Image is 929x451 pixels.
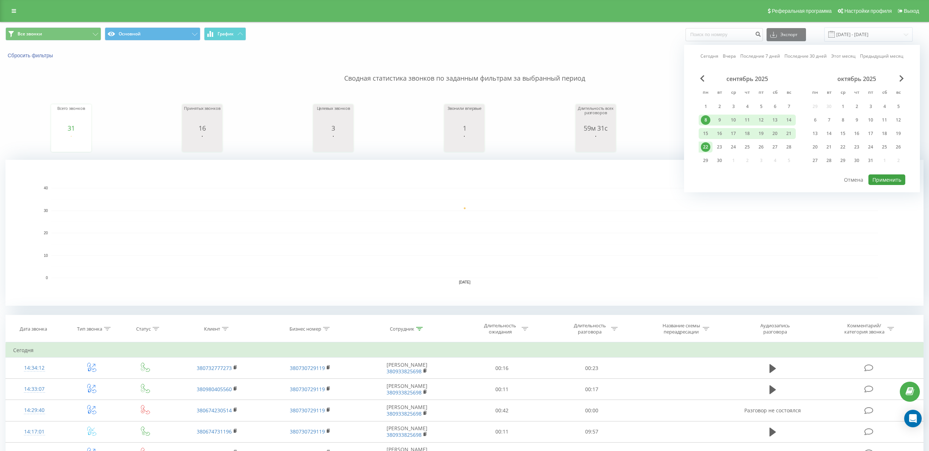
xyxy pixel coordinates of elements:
[864,155,878,166] div: пт 31 окт. 2025 г.
[866,115,875,125] div: 10
[547,358,636,379] td: 00:23
[836,142,850,153] div: ср 22 окт. 2025 г.
[751,323,799,335] div: Аудиозапись разговора
[852,129,861,138] div: 16
[387,410,422,417] a: 380933825698
[387,431,422,438] a: 380933825698
[891,128,905,139] div: вс 19 окт. 2025 г.
[772,8,832,14] span: Реферальная программа
[744,407,801,414] span: Разговор не состоялся
[713,142,726,153] div: вт 23 сент. 2025 г.
[824,156,834,165] div: 28
[784,102,794,111] div: 7
[46,276,48,280] text: 0
[699,155,713,166] div: пн 29 сент. 2025 г.
[457,379,547,400] td: 00:11
[810,129,820,138] div: 13
[315,132,352,154] svg: A chart.
[577,124,614,132] div: 59м 31с
[880,142,889,152] div: 25
[6,343,924,358] td: Сегодня
[700,53,718,59] a: Сегодня
[879,88,890,99] abbr: суббота
[459,280,471,284] text: [DATE]
[136,326,151,332] div: Статус
[824,142,834,152] div: 21
[457,421,547,442] td: 00:11
[662,323,701,335] div: Название схемы переадресации
[768,101,782,112] div: сб 6 сент. 2025 г.
[740,53,780,59] a: Последние 7 дней
[715,129,724,138] div: 16
[784,53,827,59] a: Последние 30 дней
[865,88,876,99] abbr: пятница
[824,129,834,138] div: 14
[878,128,891,139] div: сб 18 окт. 2025 г.
[701,115,710,125] div: 8
[446,124,483,132] div: 1
[770,142,780,152] div: 27
[850,101,864,112] div: чт 2 окт. 2025 г.
[784,115,794,125] div: 14
[767,28,806,41] button: Экспорт
[53,132,89,154] svg: A chart.
[184,132,220,154] div: A chart.
[754,101,768,112] div: пт 5 сент. 2025 г.
[824,115,834,125] div: 7
[769,88,780,99] abbr: суббота
[357,400,457,421] td: [PERSON_NAME]
[457,400,547,421] td: 00:42
[742,102,752,111] div: 4
[5,59,924,83] p: Сводная статистика звонков по заданным фильтрам за выбранный период
[481,323,520,335] div: Длительность ожидания
[701,129,710,138] div: 15
[715,102,724,111] div: 2
[77,326,102,332] div: Тип звонка
[836,128,850,139] div: ср 15 окт. 2025 г.
[850,115,864,126] div: чт 9 окт. 2025 г.
[894,102,903,111] div: 5
[831,53,856,59] a: Этот месяц
[742,115,752,125] div: 11
[904,410,922,427] div: Open Intercom Messenger
[756,102,766,111] div: 5
[729,102,738,111] div: 3
[5,160,924,306] div: A chart.
[878,101,891,112] div: сб 4 окт. 2025 г.
[457,358,547,379] td: 00:16
[836,155,850,166] div: ср 29 окт. 2025 г.
[893,88,904,99] abbr: воскресенье
[770,115,780,125] div: 13
[808,75,905,82] div: октябрь 2025
[878,115,891,126] div: сб 11 окт. 2025 г.
[838,156,848,165] div: 29
[824,88,834,99] abbr: вторник
[446,132,483,154] svg: A chart.
[197,386,232,393] a: 380980405560
[290,407,325,414] a: 380730729119
[357,358,457,379] td: [PERSON_NAME]
[891,142,905,153] div: вс 26 окт. 2025 г.
[878,142,891,153] div: сб 25 окт. 2025 г.
[700,75,705,82] span: Previous Month
[713,115,726,126] div: вт 9 сент. 2025 г.
[754,115,768,126] div: пт 12 сент. 2025 г.
[851,88,862,99] abbr: четверг
[810,156,820,165] div: 27
[768,142,782,153] div: сб 27 сент. 2025 г.
[315,106,352,124] div: Целевых звонков
[852,115,861,125] div: 9
[899,75,904,82] span: Next Month
[864,115,878,126] div: пт 10 окт. 2025 г.
[850,155,864,166] div: чт 30 окт. 2025 г.
[387,368,422,375] a: 380933825698
[686,28,763,41] input: Поиск по номеру
[715,142,724,152] div: 23
[810,115,820,125] div: 6
[868,174,905,185] button: Применить
[701,102,710,111] div: 1
[822,142,836,153] div: вт 21 окт. 2025 г.
[723,53,736,59] a: Вчера
[715,156,724,165] div: 30
[699,75,796,82] div: сентябрь 2025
